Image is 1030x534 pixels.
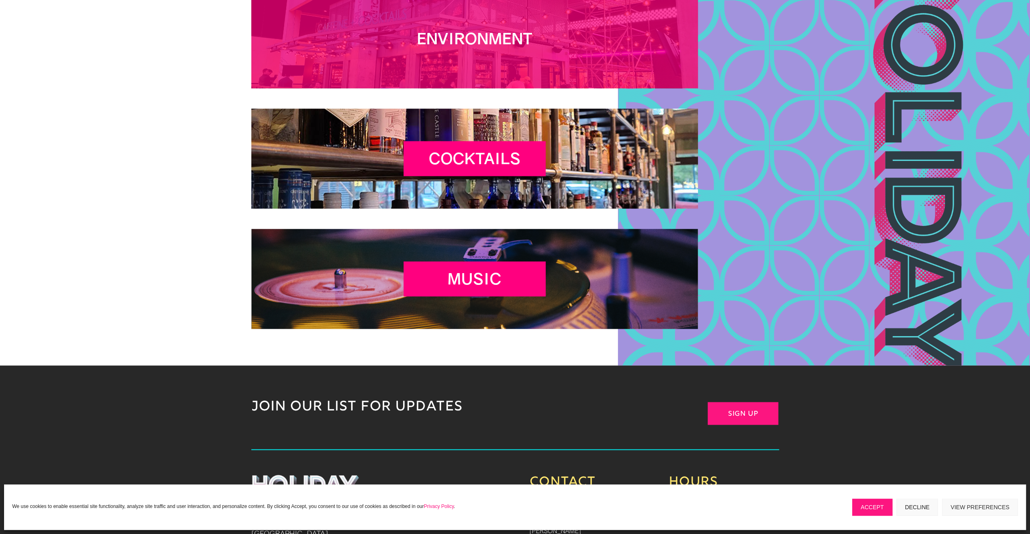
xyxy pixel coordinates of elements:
[529,474,639,494] h3: Contact
[251,474,360,497] img: Holiday
[708,402,778,425] a: Sign Up
[942,499,1018,516] button: View preferences
[251,398,668,416] p: JOIN OUR LIST FOR UPDATES
[404,149,546,172] h2: Cocktails
[852,499,892,516] button: Accept
[404,29,546,52] h2: Environment
[896,499,938,516] button: Decline
[424,504,454,509] a: Privacy Policy
[12,503,455,510] p: We use cookies to enable essential site functionality, analyze site traffic and user interaction,...
[404,269,546,292] h2: MUSIC
[669,474,779,494] h3: Hours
